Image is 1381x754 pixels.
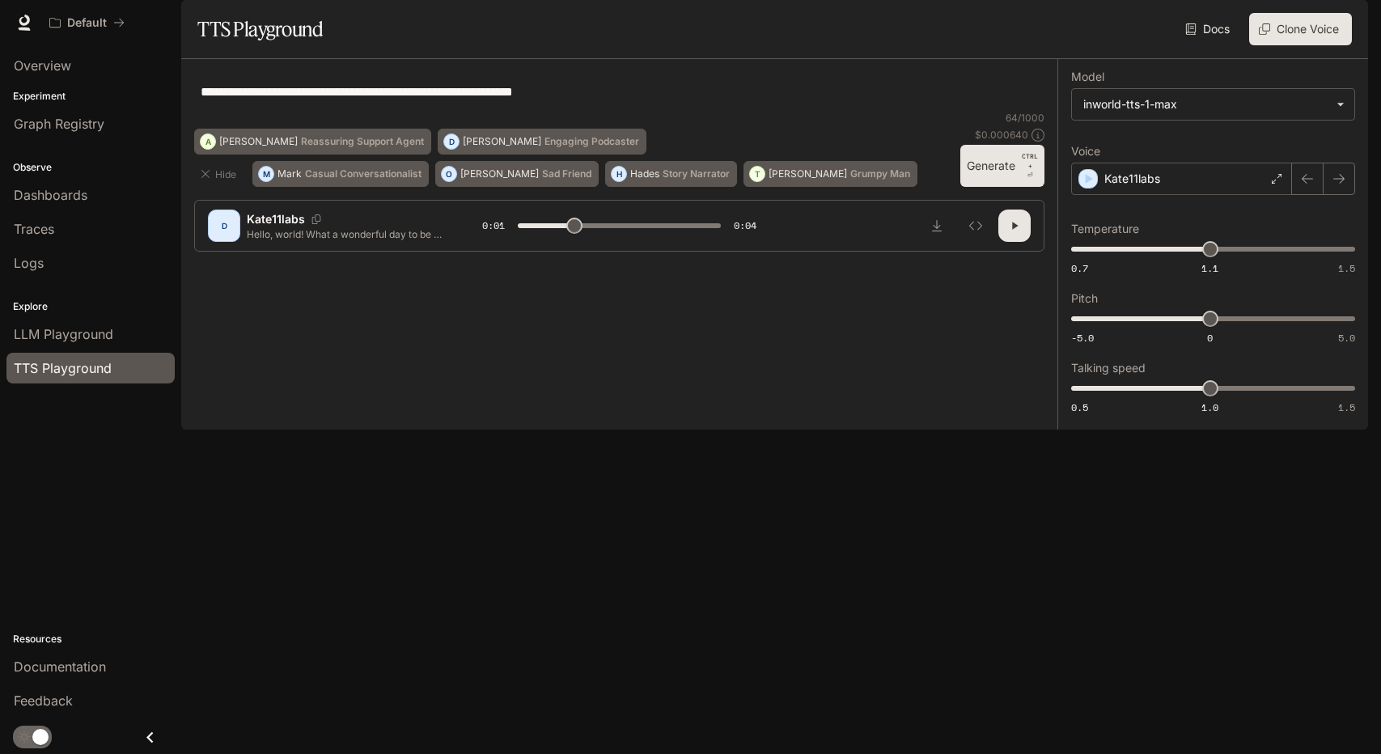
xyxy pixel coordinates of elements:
[201,129,215,155] div: A
[1083,96,1328,112] div: inworld-tts-1-max
[247,211,305,227] p: Kate11labs
[1338,261,1355,275] span: 1.5
[1006,111,1044,125] p: 64 / 1000
[1071,146,1100,157] p: Voice
[305,214,328,224] button: Copy Voice ID
[959,210,992,242] button: Inspect
[444,129,459,155] div: D
[1201,400,1218,414] span: 1.0
[612,161,626,187] div: H
[277,169,302,179] p: Mark
[1201,261,1218,275] span: 1.1
[542,169,591,179] p: Sad Friend
[197,13,323,45] h1: TTS Playground
[482,218,505,234] span: 0:01
[1071,223,1139,235] p: Temperature
[259,161,273,187] div: M
[194,129,431,155] button: A[PERSON_NAME]Reassuring Support Agent
[921,210,953,242] button: Download audio
[960,145,1044,187] button: GenerateCTRL +⏎
[247,227,443,241] p: Hello, world! What a wonderful day to be a text-to-speech model!
[1338,331,1355,345] span: 5.0
[1071,400,1088,414] span: 0.5
[663,169,730,179] p: Story Narrator
[1022,151,1038,180] p: ⏎
[1022,151,1038,171] p: CTRL +
[194,161,246,187] button: Hide
[743,161,917,187] button: T[PERSON_NAME]Grumpy Man
[1071,293,1098,304] p: Pitch
[734,218,756,234] span: 0:04
[1071,331,1094,345] span: -5.0
[605,161,737,187] button: HHadesStory Narrator
[1071,71,1104,83] p: Model
[769,169,847,179] p: [PERSON_NAME]
[1072,89,1354,120] div: inworld-tts-1-max
[435,161,599,187] button: O[PERSON_NAME]Sad Friend
[301,137,424,146] p: Reassuring Support Agent
[438,129,646,155] button: D[PERSON_NAME]Engaging Podcaster
[630,169,659,179] p: Hades
[1207,331,1213,345] span: 0
[1104,171,1160,187] p: Kate11labs
[252,161,429,187] button: MMarkCasual Conversationalist
[850,169,910,179] p: Grumpy Man
[463,137,541,146] p: [PERSON_NAME]
[750,161,765,187] div: T
[1071,362,1146,374] p: Talking speed
[219,137,298,146] p: [PERSON_NAME]
[42,6,132,39] button: All workspaces
[1182,13,1236,45] a: Docs
[1071,261,1088,275] span: 0.7
[1338,400,1355,414] span: 1.5
[211,213,237,239] div: D
[460,169,539,179] p: [PERSON_NAME]
[442,161,456,187] div: O
[1249,13,1352,45] button: Clone Voice
[305,169,422,179] p: Casual Conversationalist
[975,128,1028,142] p: $ 0.000640
[544,137,639,146] p: Engaging Podcaster
[67,16,107,30] p: Default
